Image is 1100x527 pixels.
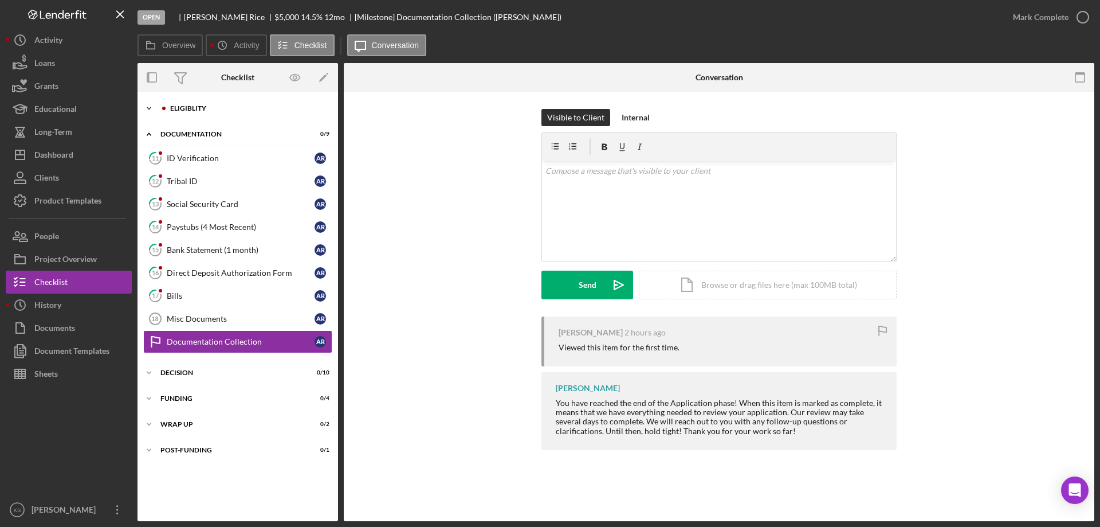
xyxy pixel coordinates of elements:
[152,154,159,162] tspan: 11
[152,246,159,253] tspan: 15
[6,498,132,521] button: KS[PERSON_NAME]
[167,245,315,255] div: Bank Statement (1 month)
[6,97,132,120] button: Educational
[579,271,596,299] div: Send
[152,177,159,185] tspan: 12
[34,52,55,77] div: Loans
[6,294,132,317] a: History
[14,507,21,513] text: KS
[1013,6,1068,29] div: Mark Complete
[143,284,332,307] a: 17BillsAR
[324,13,345,22] div: 12 mo
[315,153,326,164] div: A R
[34,189,101,215] div: Product Templates
[167,314,315,323] div: Misc Documents
[184,13,274,22] div: [PERSON_NAME] Rice
[6,317,132,339] button: Documents
[152,292,159,299] tspan: 17
[206,34,266,56] button: Activity
[152,223,159,231] tspan: 14
[34,294,61,319] div: History
[160,395,301,402] div: Funding
[143,193,332,216] a: 13Social Security CardAR
[29,498,103,524] div: [PERSON_NAME]
[34,248,97,274] div: Project Overview
[541,109,610,126] button: Visible to Client
[616,109,655,126] button: Internal
[559,328,623,337] div: [PERSON_NAME]
[556,399,885,435] div: You have reached the end of the Application phase! When this item is marked as complete, it means...
[309,369,329,376] div: 0 / 10
[160,131,301,138] div: Documentation
[6,52,132,75] button: Loans
[541,271,633,299] button: Send
[34,225,59,251] div: People
[315,290,326,302] div: A R
[301,13,323,22] div: 14.5 %
[167,154,315,163] div: ID Verification
[6,225,132,248] a: People
[34,317,75,342] div: Documents
[34,97,77,123] div: Educational
[559,343,679,352] div: Viewed this item for the first time.
[221,73,254,82] div: Checklist
[34,339,109,365] div: Document Templates
[6,339,132,362] button: Document Templates
[309,447,329,454] div: 0 / 1
[372,41,419,50] label: Conversation
[160,447,301,454] div: Post-Funding
[315,198,326,210] div: A R
[170,105,324,112] div: Eligiblity
[6,75,132,97] button: Grants
[6,166,132,189] button: Clients
[309,131,329,138] div: 0 / 9
[143,147,332,170] a: 11ID VerificationAR
[6,271,132,294] button: Checklist
[34,362,58,388] div: Sheets
[167,177,315,186] div: Tribal ID
[152,269,159,276] tspan: 16
[547,109,604,126] div: Visible to Client
[151,315,158,322] tspan: 18
[624,328,666,337] time: 2025-09-30 12:54
[1061,477,1089,504] div: Open Intercom Messenger
[6,362,132,385] button: Sheets
[143,261,332,284] a: 16Direct Deposit Authorization FormAR
[556,384,620,393] div: [PERSON_NAME]
[315,244,326,256] div: A R
[315,313,326,325] div: A R
[1001,6,1094,29] button: Mark Complete
[6,29,132,52] button: Activity
[6,143,132,166] a: Dashboard
[162,41,195,50] label: Overview
[6,189,132,212] button: Product Templates
[143,170,332,193] a: 12Tribal IDAR
[34,75,58,100] div: Grants
[34,143,73,169] div: Dashboard
[696,73,743,82] div: Conversation
[167,291,315,300] div: Bills
[270,34,335,56] button: Checklist
[309,421,329,428] div: 0 / 2
[137,10,165,25] div: Open
[143,239,332,261] a: 15Bank Statement (1 month)AR
[167,200,315,209] div: Social Security Card
[160,369,301,376] div: Decision
[622,109,650,126] div: Internal
[143,307,332,330] a: 18Misc DocumentsAR
[34,166,59,192] div: Clients
[143,216,332,239] a: 14Paystubs (4 Most Recent)AR
[347,34,427,56] button: Conversation
[6,120,132,143] button: Long-Term
[34,120,72,146] div: Long-Term
[152,200,159,208] tspan: 13
[160,421,301,428] div: Wrap up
